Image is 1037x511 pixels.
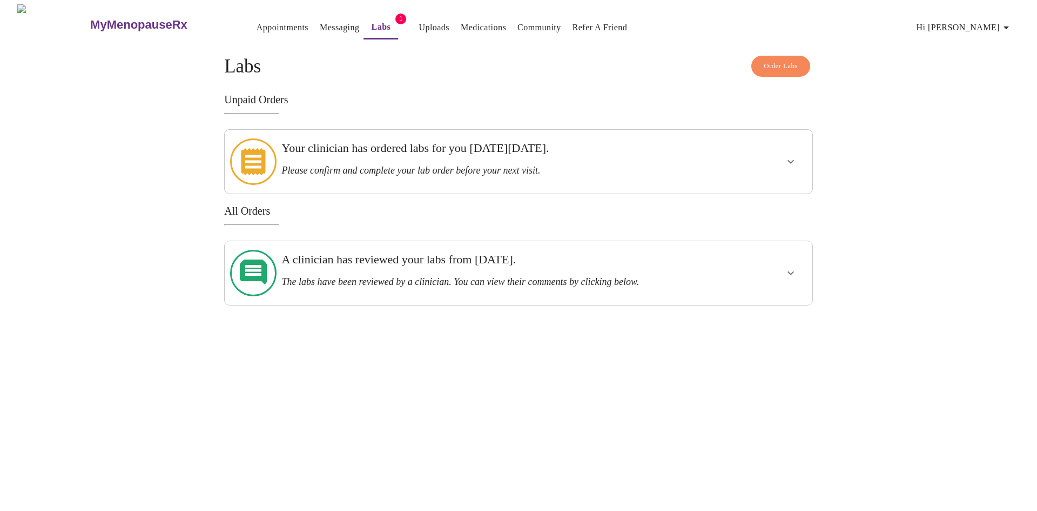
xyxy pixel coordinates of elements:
[419,20,449,35] a: Uploads
[281,253,698,267] h3: A clinician has reviewed your labs from [DATE].
[315,17,363,38] button: Messaging
[372,19,391,35] a: Labs
[257,20,308,35] a: Appointments
[751,56,810,77] button: Order Labs
[778,260,804,286] button: show more
[513,17,565,38] button: Community
[320,20,359,35] a: Messaging
[224,205,813,217] h3: All Orders
[224,94,813,106] h3: Unpaid Orders
[363,16,398,39] button: Labs
[912,17,1017,38] button: Hi [PERSON_NAME]
[461,20,506,35] a: Medications
[281,165,698,176] h3: Please confirm and complete your lab order before your next visit.
[252,17,313,38] button: Appointments
[89,6,231,44] a: MyMenopauseRx
[414,17,454,38] button: Uploads
[224,56,813,77] h4: Labs
[90,18,187,32] h3: MyMenopauseRx
[395,14,406,24] span: 1
[517,20,561,35] a: Community
[281,141,698,155] h3: Your clinician has ordered labs for you [DATE][DATE].
[778,149,804,175] button: show more
[17,4,89,45] img: MyMenopauseRx Logo
[568,17,632,38] button: Refer a Friend
[764,60,798,72] span: Order Labs
[281,276,698,288] h3: The labs have been reviewed by a clinician. You can view their comments by clicking below.
[917,20,1013,35] span: Hi [PERSON_NAME]
[456,17,510,38] button: Medications
[573,20,628,35] a: Refer a Friend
